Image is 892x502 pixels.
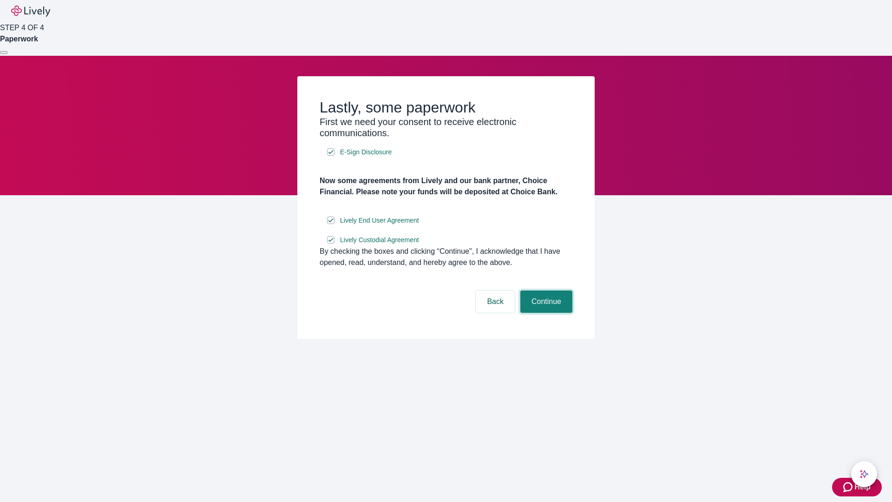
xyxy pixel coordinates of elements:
[843,482,854,493] svg: Zendesk support icon
[338,234,421,246] a: e-sign disclosure document
[832,478,882,496] button: Zendesk support iconHelp
[11,6,50,17] img: Lively
[476,291,515,313] button: Back
[340,147,392,157] span: E-Sign Disclosure
[338,215,421,226] a: e-sign disclosure document
[854,482,871,493] span: Help
[320,99,572,116] h2: Lastly, some paperwork
[320,175,572,198] h4: Now some agreements from Lively and our bank partner, Choice Financial. Please note your funds wi...
[338,146,394,158] a: e-sign disclosure document
[340,235,419,245] span: Lively Custodial Agreement
[320,246,572,268] div: By checking the boxes and clicking “Continue", I acknowledge that I have opened, read, understand...
[340,216,419,225] span: Lively End User Agreement
[859,469,869,479] svg: Lively AI Assistant
[851,461,877,487] button: chat
[320,116,572,139] h3: First we need your consent to receive electronic communications.
[520,291,572,313] button: Continue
